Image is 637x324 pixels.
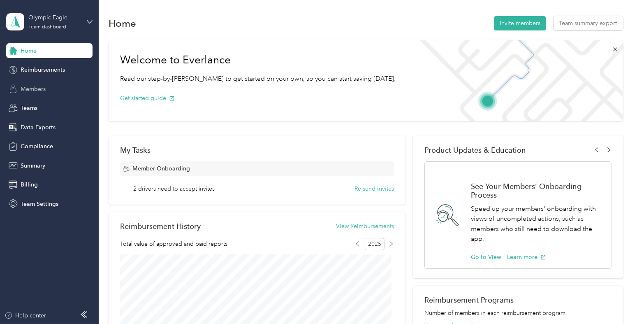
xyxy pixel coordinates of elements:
[412,40,623,121] img: Welcome to everlance
[120,54,396,67] h1: Welcome to Everlance
[336,222,394,231] button: View Reimbursements
[21,104,37,112] span: Teams
[28,13,80,22] div: Olympic Eagle
[120,146,394,154] div: My Tasks
[471,182,602,199] h1: See Your Members' Onboarding Process
[424,296,612,304] h2: Reimbursement Programs
[120,240,227,248] span: Total value of approved and paid reports
[28,25,66,30] div: Team dashboard
[21,47,37,55] span: Home
[494,16,546,30] button: Invite members
[21,161,45,170] span: Summary
[21,200,58,208] span: Team Settings
[591,278,637,324] iframe: Everlance-gr Chat Button Frame
[21,65,65,74] span: Reimbursements
[109,19,136,28] h1: Home
[21,123,56,132] span: Data Exports
[5,311,46,320] button: Help center
[133,184,215,193] span: 2 drivers need to accept invites
[507,253,546,261] button: Learn more
[120,74,396,84] p: Read our step-by-[PERSON_NAME] to get started on your own, so you can start saving [DATE].
[132,164,190,173] span: Member Onboarding
[21,180,38,189] span: Billing
[471,204,602,244] p: Speed up your members' onboarding with views of uncompleted actions, such as members who still ne...
[21,142,53,151] span: Compliance
[354,184,394,193] button: Re-send invites
[471,253,501,261] button: Go to View
[424,309,612,317] p: Number of members in each reimbursement program.
[424,146,526,154] span: Product Updates & Education
[365,238,385,250] span: 2025
[21,85,46,93] span: Members
[120,94,175,103] button: Get started guide
[120,222,201,231] h2: Reimbursement History
[554,16,623,30] button: Team summary export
